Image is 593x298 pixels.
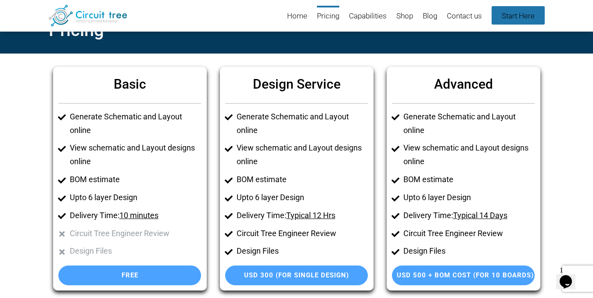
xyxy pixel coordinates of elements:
a: Capabilities [349,6,387,27]
li: Delivery Time: [70,209,201,223]
li: Upto 6 layer Design [403,191,535,205]
img: Circuit Tree [49,5,127,26]
a: USD 300 (For single Design) [225,266,368,285]
u: 10 minutes [119,211,158,220]
li: Generate Schematic and Layout online [237,110,368,137]
li: Delivery Time: [237,209,368,223]
li: Circuit Tree Engineer Review [403,227,535,241]
li: Delivery Time: [403,209,535,223]
u: Typical 12 Hrs [286,211,335,220]
li: Upto 6 layer Design [70,191,201,205]
iframe: chat widget [556,263,584,289]
li: Generate Schematic and Layout online [70,110,201,137]
a: USD 500 + BOM Cost (For 10 Boards) [392,266,535,285]
li: Circuit Tree Engineer Review [70,227,201,241]
a: Free [58,266,201,285]
a: Shop [396,6,413,27]
a: Blog [423,6,437,27]
a: Pricing [317,6,339,27]
li: Upto 6 layer Design [237,191,368,205]
li: Design Files [403,244,535,258]
li: Circuit Tree Engineer Review [237,227,368,241]
li: Generate Schematic and Layout online [403,110,535,137]
li: Design Files [237,244,368,258]
a: Start Here [492,6,545,25]
li: View schematic and Layout designs online [70,141,201,169]
h6: Basic [58,72,201,96]
li: BOM estimate [237,173,368,187]
h6: Advanced [392,72,535,96]
li: View schematic and Layout designs online [237,141,368,169]
li: BOM estimate [70,173,201,187]
a: Contact us [447,6,482,27]
a: Home [287,6,307,27]
h6: Design Service [225,72,368,96]
li: Design Files [70,244,201,258]
li: View schematic and Layout designs online [403,141,535,169]
li: BOM estimate [403,173,535,187]
u: Typical 14 Days [453,211,507,220]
